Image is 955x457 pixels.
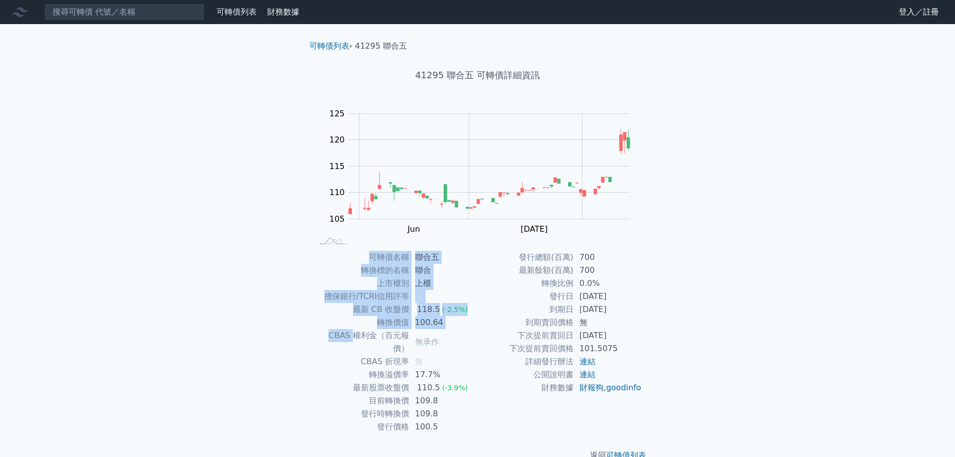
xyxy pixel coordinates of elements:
a: 財報狗 [580,383,604,392]
td: 聯合 [409,264,478,277]
td: 100.64 [409,316,478,329]
span: 無 [415,357,423,366]
td: CBAS 權利金（百元報價） [313,329,409,355]
tspan: 120 [329,135,345,144]
td: 目前轉換價 [313,394,409,407]
tspan: Jun [407,224,420,234]
td: 最新股票收盤價 [313,381,409,394]
a: 連結 [580,357,596,366]
input: 搜尋可轉債 代號／名稱 [44,4,205,21]
td: 轉換標的名稱 [313,264,409,277]
a: 登入／註冊 [891,4,947,20]
td: 最新 CB 收盤價 [313,303,409,316]
iframe: Chat Widget [905,409,955,457]
td: 可轉債名稱 [313,251,409,264]
td: 17.7% [409,368,478,381]
td: 無 [574,316,642,329]
td: 101.5075 [574,342,642,355]
td: 0.0% [574,277,642,290]
td: 109.8 [409,407,478,420]
td: , [574,381,642,394]
div: 118.5 [415,303,442,316]
td: 發行總額(百萬) [478,251,574,264]
td: [DATE] [574,303,642,316]
td: 轉換溢價率 [313,368,409,381]
div: 聊天小工具 [905,409,955,457]
span: 無承作 [415,337,439,347]
td: 最新餘額(百萬) [478,264,574,277]
tspan: 110 [329,188,345,197]
div: 110.5 [415,381,442,394]
td: 700 [574,264,642,277]
td: 公開說明書 [478,368,574,381]
a: 可轉債列表 [217,7,257,17]
a: 可轉債列表 [309,41,349,51]
li: 41295 聯合五 [355,40,407,52]
td: 下次提前賣回日 [478,329,574,342]
g: Series [349,129,630,214]
td: 詳細發行辦法 [478,355,574,368]
td: 發行時轉換價 [313,407,409,420]
td: 700 [574,251,642,264]
li: › [309,40,352,52]
a: 連結 [580,370,596,379]
td: 到期日 [478,303,574,316]
span: (-3.9%) [442,384,468,392]
td: 100.5 [409,420,478,433]
a: 財務數據 [267,7,299,17]
td: [DATE] [574,329,642,342]
td: 轉換價值 [313,316,409,329]
tspan: [DATE] [520,224,547,234]
td: 擔保銀行/TCRI信用評等 [313,290,409,303]
td: 109.8 [409,394,478,407]
td: CBAS 折現率 [313,355,409,368]
td: 到期賣回價格 [478,316,574,329]
tspan: 105 [329,214,345,224]
h1: 41295 聯合五 可轉債詳細資訊 [301,68,654,82]
td: 發行價格 [313,420,409,433]
span: 無 [415,291,423,301]
g: Chart [324,109,645,234]
td: 上市櫃別 [313,277,409,290]
tspan: 125 [329,109,345,118]
td: 下次提前賣回價格 [478,342,574,355]
td: 發行日 [478,290,574,303]
td: 財務數據 [478,381,574,394]
a: goodinfo [606,383,641,392]
td: 轉換比例 [478,277,574,290]
tspan: 115 [329,162,345,171]
span: (-2.5%) [442,306,468,314]
td: 聯合五 [409,251,478,264]
td: [DATE] [574,290,642,303]
td: 上櫃 [409,277,478,290]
